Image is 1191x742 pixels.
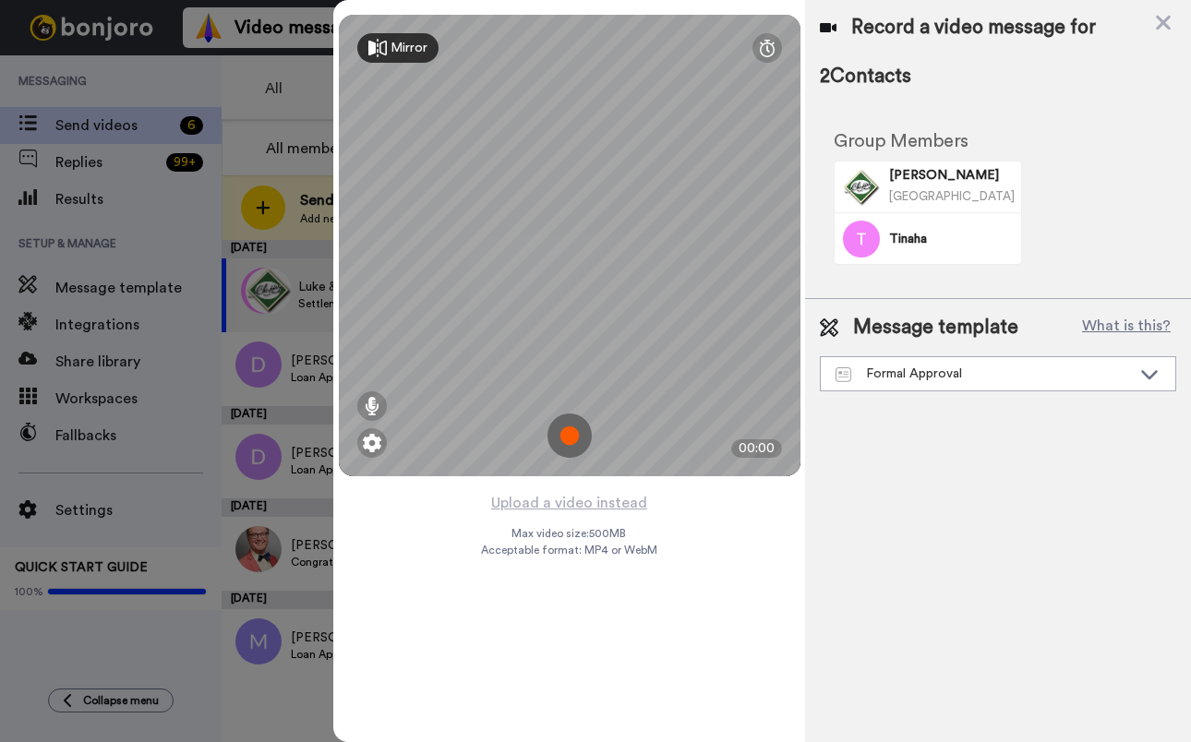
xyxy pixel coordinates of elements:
span: Message template [853,314,1018,341]
img: ic_gear.svg [363,434,381,452]
span: [GEOGRAPHIC_DATA] [889,190,1015,202]
img: ic_record_start.svg [547,413,592,458]
span: [PERSON_NAME] [889,166,1015,185]
span: Max video size: 500 MB [512,526,627,541]
div: 00:00 [731,439,782,458]
img: Message-temps.svg [836,367,851,382]
span: Acceptable format: MP4 or WebM [481,543,657,557]
div: Formal Approval [836,365,1131,383]
h2: Group Members [834,131,1022,151]
button: What is this? [1077,314,1176,341]
span: Tinaha [889,230,1015,248]
img: Image of Luke [843,169,880,206]
img: Image of Tinaha [843,221,880,257]
button: Upload a video instead [486,491,653,515]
